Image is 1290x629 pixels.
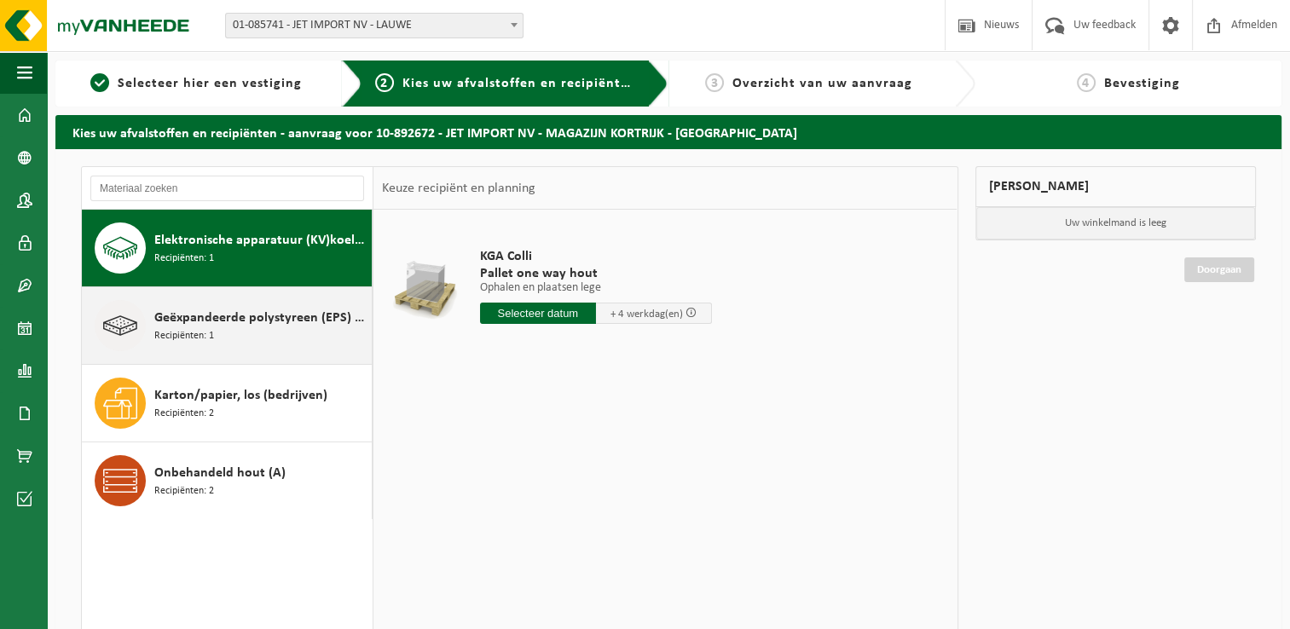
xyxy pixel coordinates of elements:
[1104,77,1180,90] span: Bevestiging
[154,463,286,483] span: Onbehandeld hout (A)
[154,308,367,328] span: Geëxpandeerde polystyreen (EPS) verpakking (< 1 m² per stuk), recycleerbaar
[90,73,109,92] span: 1
[82,442,373,519] button: Onbehandeld hout (A) Recipiënten: 2
[82,287,373,365] button: Geëxpandeerde polystyreen (EPS) verpakking (< 1 m² per stuk), recycleerbaar Recipiënten: 1
[82,210,373,287] button: Elektronische apparatuur (KV)koelvries, industrieel Recipiënten: 1
[118,77,302,90] span: Selecteer hier een vestiging
[976,207,1256,239] p: Uw winkelmand is leeg
[82,365,373,442] button: Karton/papier, los (bedrijven) Recipiënten: 2
[154,230,367,251] span: Elektronische apparatuur (KV)koelvries, industrieel
[1184,257,1254,282] a: Doorgaan
[90,176,364,201] input: Materiaal zoeken
[375,73,394,92] span: 2
[705,73,724,92] span: 3
[64,73,328,94] a: 1Selecteer hier een vestiging
[225,13,524,38] span: 01-085741 - JET IMPORT NV - LAUWE
[975,166,1257,207] div: [PERSON_NAME]
[154,385,327,406] span: Karton/papier, los (bedrijven)
[480,282,712,294] p: Ophalen en plaatsen lege
[610,309,683,320] span: + 4 werkdag(en)
[226,14,523,38] span: 01-085741 - JET IMPORT NV - LAUWE
[1077,73,1096,92] span: 4
[154,483,214,499] span: Recipiënten: 2
[154,328,214,344] span: Recipiënten: 1
[402,77,637,90] span: Kies uw afvalstoffen en recipiënten
[55,115,1281,148] h2: Kies uw afvalstoffen en recipiënten - aanvraag voor 10-892672 - JET IMPORT NV - MAGAZIJN KORTRIJK...
[154,406,214,422] span: Recipiënten: 2
[480,265,712,282] span: Pallet one way hout
[373,167,544,210] div: Keuze recipiënt en planning
[154,251,214,267] span: Recipiënten: 1
[480,248,712,265] span: KGA Colli
[732,77,912,90] span: Overzicht van uw aanvraag
[480,303,596,324] input: Selecteer datum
